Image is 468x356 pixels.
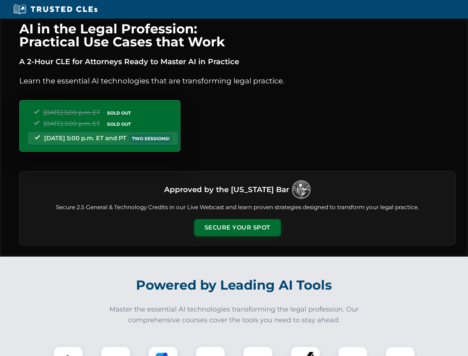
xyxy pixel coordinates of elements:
h2: Powered by Leading AI Tools [29,272,439,298]
img: Trusted CLEs [11,4,100,15]
p: Secure 2.5 General & Technology Credits in our Live Webcast and learn proven strategies designed ... [29,203,447,212]
span: SOLD OUT [104,120,133,128]
h3: Approved by the [US_STATE] Bar [164,183,289,196]
button: Secure Your Spot [194,219,281,236]
img: Logo [292,180,311,199]
p: Learn the essential AI technologies that are transforming legal practice. [19,75,456,87]
span: [DATE] 5:00 p.m. ET [43,109,100,116]
span: SOLD OUT [104,109,133,117]
p: Master the essential AI technologies transforming the legal profession. Our comprehensive courses... [104,304,364,326]
p: A 2-Hour CLE for Attorneys Ready to Master AI in Practice [19,56,456,67]
h1: AI in the Legal Profession: Practical Use Cases that Work [19,22,456,48]
span: [DATE] 5:00 p.m. ET [43,120,100,127]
